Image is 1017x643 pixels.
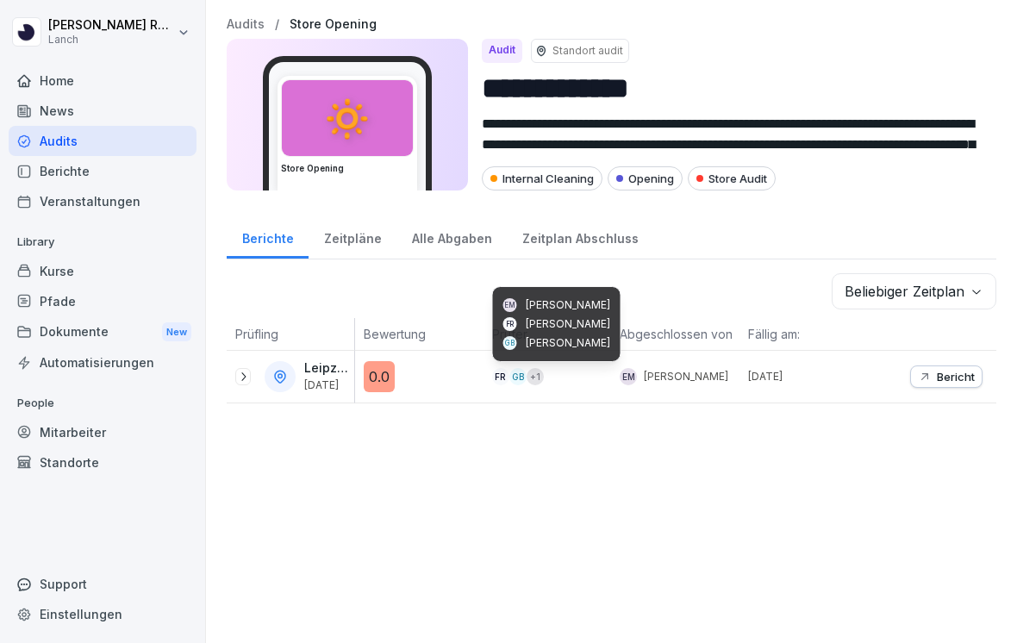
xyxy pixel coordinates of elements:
[309,215,396,259] a: Zeitpläne
[526,335,610,351] p: [PERSON_NAME]
[509,368,527,385] div: GB
[364,325,475,343] p: Bewertung
[527,368,544,385] div: + 1
[503,336,517,350] div: GB
[9,447,197,478] a: Standorte
[503,317,517,331] div: FR
[235,325,346,343] p: Prüfling
[620,325,731,343] p: Abgeschlossen von
[9,286,197,316] a: Pfade
[9,66,197,96] a: Home
[9,186,197,216] a: Veranstaltungen
[526,297,610,313] p: [PERSON_NAME]
[48,34,174,46] p: Lanch
[281,162,414,175] h3: Store Opening
[9,156,197,186] a: Berichte
[552,43,623,59] p: Standort audit
[290,17,377,32] a: Store Opening
[9,316,197,348] a: DokumenteNew
[482,39,522,63] div: Audit
[364,361,395,392] div: 0.0
[484,318,612,351] th: Prüfer
[9,417,197,447] a: Mitarbeiter
[9,316,197,348] div: Dokumente
[9,390,197,417] p: People
[748,369,868,384] p: [DATE]
[275,17,279,32] p: /
[608,166,683,190] div: Opening
[507,215,653,259] a: Zeitplan Abschluss
[620,368,637,385] div: EM
[9,569,197,599] div: Support
[492,368,509,385] div: FR
[227,215,309,259] a: Berichte
[396,215,507,259] a: Alle Abgaben
[644,369,728,384] p: [PERSON_NAME]
[227,17,265,32] a: Audits
[688,166,776,190] div: Store Audit
[304,379,351,391] p: [DATE]
[9,126,197,156] a: Audits
[282,80,413,156] div: 🔅
[526,316,610,332] p: [PERSON_NAME]
[9,256,197,286] a: Kurse
[739,318,868,351] th: Fällig am:
[503,298,517,312] div: EM
[9,347,197,378] a: Automatisierungen
[482,166,602,190] div: Internal Cleaning
[9,599,197,629] a: Einstellungen
[910,365,983,388] button: Bericht
[9,96,197,126] a: News
[48,18,174,33] p: [PERSON_NAME] Renner
[304,361,351,376] p: Leipzig BFG
[9,228,197,256] p: Library
[162,322,191,342] div: New
[937,370,975,384] p: Bericht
